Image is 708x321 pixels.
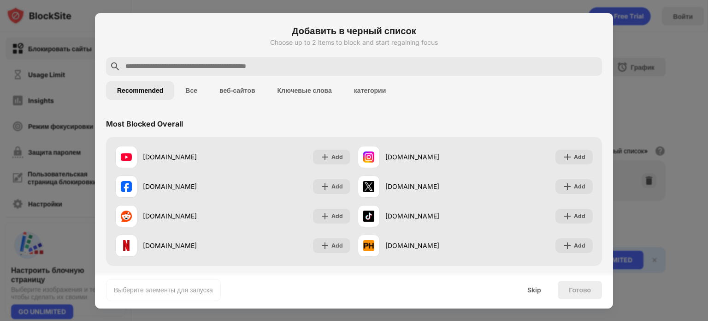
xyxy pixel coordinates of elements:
[143,152,233,162] div: [DOMAIN_NAME]
[363,151,374,163] img: favicons
[331,152,343,162] div: Add
[143,241,233,250] div: [DOMAIN_NAME]
[574,212,585,221] div: Add
[385,152,475,162] div: [DOMAIN_NAME]
[385,182,475,191] div: [DOMAIN_NAME]
[266,81,343,100] button: Ключевые слова
[527,286,541,294] div: Skip
[363,211,374,222] img: favicons
[385,241,475,250] div: [DOMAIN_NAME]
[208,81,266,100] button: веб-сайтов
[106,119,183,128] div: Most Blocked Overall
[106,24,602,38] h6: Добавить в черный список
[143,182,233,191] div: [DOMAIN_NAME]
[574,182,585,191] div: Add
[574,241,585,250] div: Add
[114,285,213,295] div: Выберите элементы для запуска
[106,39,602,46] div: Choose up to 2 items to block and start regaining focus
[331,212,343,221] div: Add
[174,81,208,100] button: Все
[574,152,585,162] div: Add
[110,61,121,72] img: search.svg
[121,181,132,192] img: favicons
[121,211,132,222] img: favicons
[121,151,132,163] img: favicons
[331,241,343,250] div: Add
[106,81,174,100] button: Recommended
[121,240,132,251] img: favicons
[363,181,374,192] img: favicons
[331,182,343,191] div: Add
[385,211,475,221] div: [DOMAIN_NAME]
[363,240,374,251] img: favicons
[343,81,397,100] button: категории
[569,286,591,294] div: Готово
[143,211,233,221] div: [DOMAIN_NAME]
